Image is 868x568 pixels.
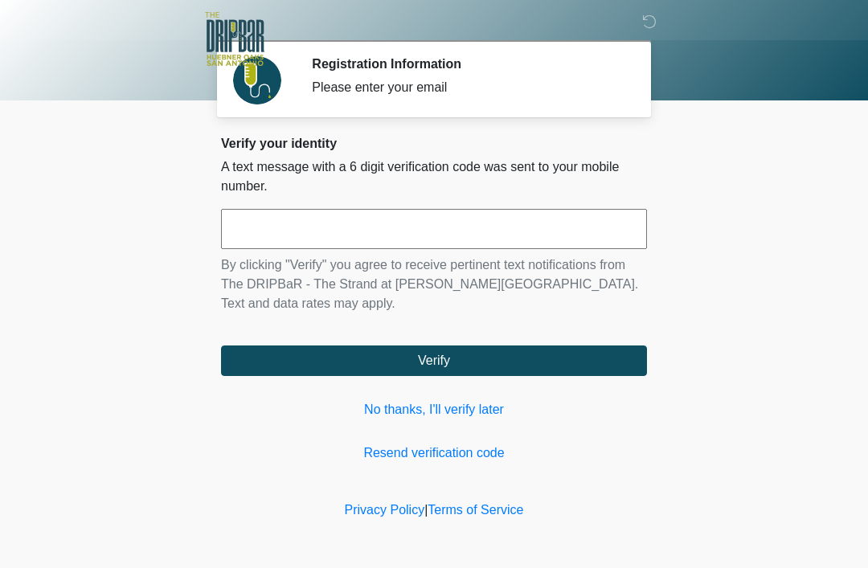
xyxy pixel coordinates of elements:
a: | [424,503,428,517]
h2: Verify your identity [221,136,647,151]
a: Privacy Policy [345,503,425,517]
p: By clicking "Verify" you agree to receive pertinent text notifications from The DRIPBaR - The Str... [221,255,647,313]
a: Terms of Service [428,503,523,517]
button: Verify [221,345,647,376]
img: Agent Avatar [233,56,281,104]
a: No thanks, I'll verify later [221,400,647,419]
img: The DRIPBaR - The Strand at Huebner Oaks Logo [205,12,264,66]
p: A text message with a 6 digit verification code was sent to your mobile number. [221,157,647,196]
div: Please enter your email [312,78,623,97]
a: Resend verification code [221,443,647,463]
